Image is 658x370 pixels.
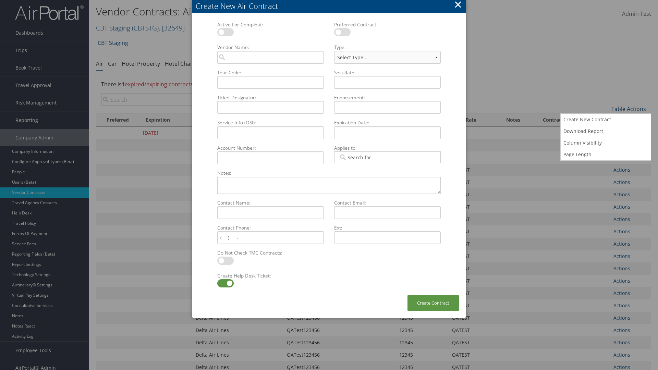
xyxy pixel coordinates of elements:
[215,119,327,126] label: Service Info (OSI):
[215,224,327,231] label: Contact Phone:
[331,44,443,51] label: Type:
[196,1,466,11] div: Create New Air Contract
[334,231,441,244] input: Ext:
[334,101,441,114] input: Endorsement:
[339,154,377,161] input: Applies to:
[215,21,327,28] label: Active For Compleat:
[334,206,441,219] input: Contact Email:
[217,101,324,114] input: Ticket Designator:
[215,170,443,176] label: Notes:
[334,76,441,89] input: SecuRate:
[331,69,443,76] label: SecuRate:
[215,44,327,51] label: Vendor Name:
[215,94,327,101] label: Ticket Designator:
[561,114,651,125] a: Create New Contract
[215,249,327,256] label: Do Not Check TMC Contracts:
[331,94,443,101] label: Endorsement:
[217,206,324,219] input: Contact Name:
[407,295,459,311] button: Create Contract
[215,69,327,76] label: Tour Code:
[331,119,443,126] label: Expiration Date:
[217,126,324,139] input: Service Info (OSI):
[331,21,443,28] label: Preferred Contract:
[331,145,443,151] label: Applies to:
[331,199,443,206] label: Contact Email:
[217,51,324,64] input: Vendor Name:
[217,76,324,89] input: Tour Code:
[561,125,651,137] a: Download Report
[215,272,327,279] label: Create Help Desk Ticket:
[217,177,441,194] textarea: Notes:
[217,231,324,244] input: Contact Phone:
[215,145,327,151] label: Account Number:
[561,149,651,160] a: Page Length
[334,51,441,64] select: Type:
[217,151,324,164] input: Account Number:
[215,199,327,206] label: Contact Name:
[561,137,651,149] a: Column Visibility
[331,224,443,231] label: Ext:
[334,126,441,139] input: Expiration Date:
